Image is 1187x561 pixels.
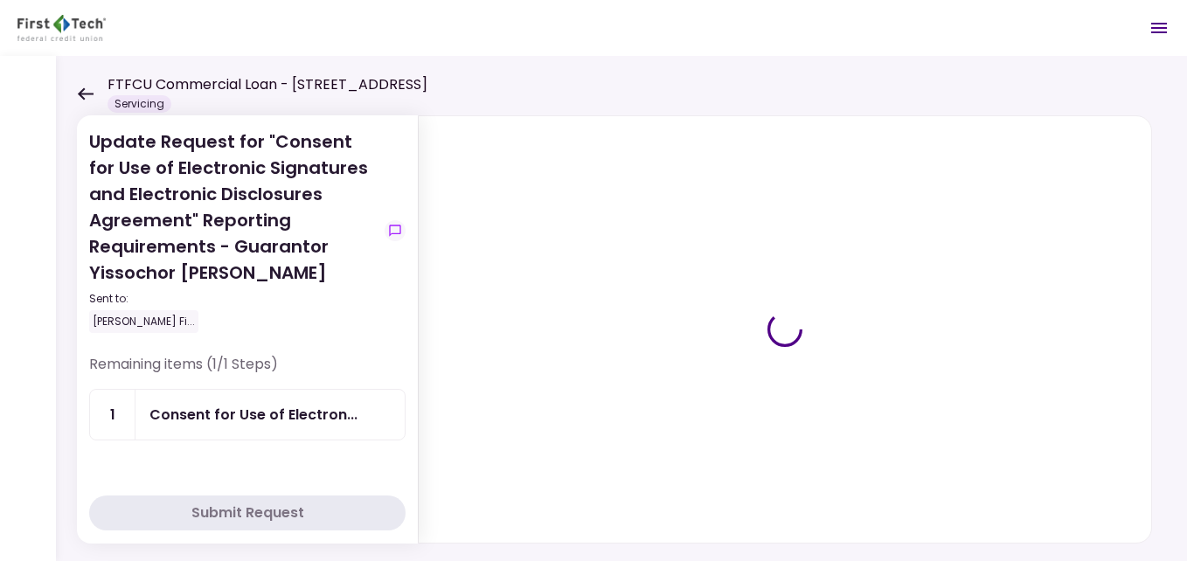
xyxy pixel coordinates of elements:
[89,389,406,440] a: 1Consent for Use of Electronic Signatures and Electronic Disclosures Agreement
[385,220,406,241] button: show-messages
[89,354,406,389] div: Remaining items (1/1 Steps)
[1138,7,1180,49] button: Open menu
[108,74,427,95] h1: FTFCU Commercial Loan - [STREET_ADDRESS]
[17,15,106,41] img: Partner icon
[149,404,357,426] div: Consent for Use of Electronic Signatures and Electronic Disclosures Agreement
[89,291,378,307] div: Sent to:
[108,95,171,113] div: Servicing
[191,502,304,523] div: Submit Request
[89,128,378,333] div: Update Request for "Consent for Use of Electronic Signatures and Electronic Disclosures Agreement...
[90,390,135,440] div: 1
[89,310,198,333] div: [PERSON_NAME] Fi...
[89,495,406,530] button: Submit Request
